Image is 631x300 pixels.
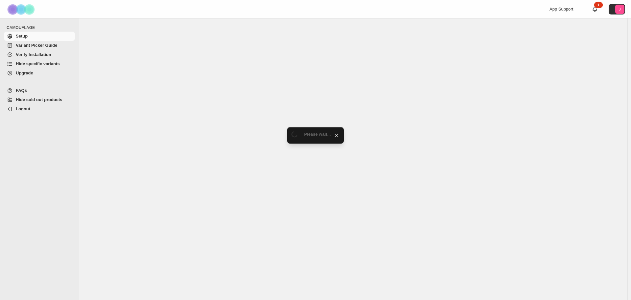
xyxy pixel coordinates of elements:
span: Verify Installation [16,52,51,57]
a: Logout [4,104,75,114]
a: 1 [592,6,598,13]
span: Setup [16,34,28,39]
span: Logout [16,106,30,111]
a: Variant Picker Guide [4,41,75,50]
a: Hide specific variants [4,59,75,68]
a: Hide sold out products [4,95,75,104]
span: Hide sold out products [16,97,62,102]
span: Avatar with initials J [615,5,624,14]
img: Camouflage [5,0,38,18]
span: Variant Picker Guide [16,43,57,48]
button: Avatar with initials J [609,4,625,14]
div: 1 [594,2,603,8]
a: Verify Installation [4,50,75,59]
text: J [619,7,621,11]
a: Setup [4,32,75,41]
span: CAMOUFLAGE [7,25,76,30]
span: Upgrade [16,70,33,75]
span: Please wait... [304,132,331,137]
span: FAQs [16,88,27,93]
span: App Support [549,7,573,12]
span: Hide specific variants [16,61,60,66]
a: FAQs [4,86,75,95]
a: Upgrade [4,68,75,78]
